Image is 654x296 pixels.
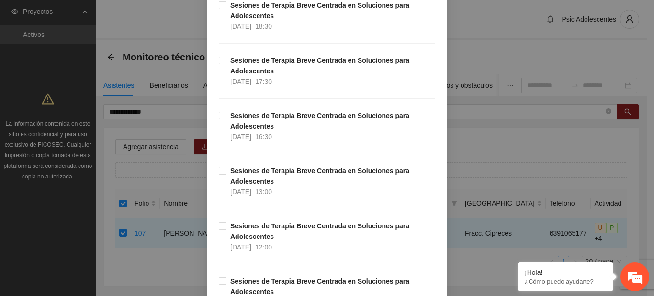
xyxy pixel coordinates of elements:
strong: Sesiones de Terapia Breve Centrada en Soluciones para Adolescentes [230,112,409,130]
span: [DATE] [230,243,251,251]
div: Chatee con nosotros ahora [50,49,161,61]
span: 16:30 [255,133,272,141]
span: Estamos en línea. [56,95,132,191]
strong: Sesiones de Terapia Breve Centrada en Soluciones para Adolescentes [230,167,409,185]
strong: Sesiones de Terapia Breve Centrada en Soluciones para Adolescentes [230,277,409,296]
strong: Sesiones de Terapia Breve Centrada en Soluciones para Adolescentes [230,1,409,20]
span: 18:30 [255,23,272,30]
span: [DATE] [230,188,251,196]
strong: Sesiones de Terapia Breve Centrada en Soluciones para Adolescentes [230,57,409,75]
p: ¿Cómo puedo ayudarte? [525,278,606,285]
span: [DATE] [230,23,251,30]
span: [DATE] [230,133,251,141]
span: [DATE] [230,78,251,85]
div: ¡Hola! [525,269,606,276]
textarea: Escriba su mensaje y pulse “Intro” [5,195,182,229]
strong: Sesiones de Terapia Breve Centrada en Soluciones para Adolescentes [230,222,409,240]
span: 12:00 [255,243,272,251]
span: 13:00 [255,188,272,196]
div: Minimizar ventana de chat en vivo [157,5,180,28]
span: 17:30 [255,78,272,85]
